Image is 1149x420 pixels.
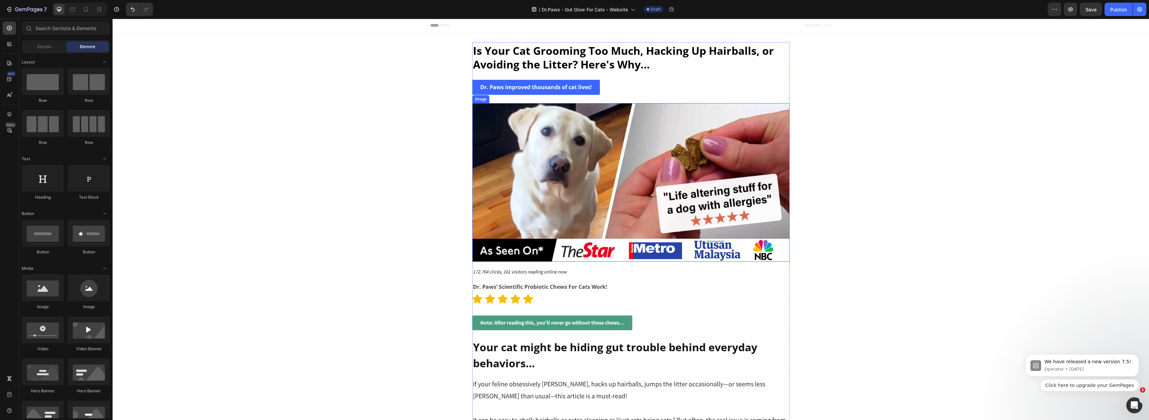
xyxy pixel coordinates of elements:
[22,59,35,65] span: Layout
[22,211,34,217] span: Button
[22,97,64,103] div: Row
[113,19,1149,420] iframe: Design area
[360,25,661,53] strong: Is Your Cat Grooming Too Much, Hacking Up Hairballs, or Avoiding the Litter? Here's Why…
[22,388,64,394] div: Hero Banner
[80,44,95,50] span: Element
[368,64,479,73] p: Dr. Paws improved thousands of cat lives!
[22,156,30,162] span: Text
[99,57,110,67] span: Toggle open
[68,140,110,146] div: Row
[1105,3,1133,16] button: Publish
[539,6,540,13] span: /
[360,359,676,383] p: If your feline obsessively [PERSON_NAME], hacks up hairballs, jumps the litter occasionally—or se...
[99,208,110,219] span: Toggle open
[542,6,628,13] span: Dr.Paws - Gut Glow For Cats - Website
[68,97,110,103] div: Row
[1080,3,1102,16] button: Save
[5,122,16,128] div: Beta
[68,388,110,394] div: Hero Banner
[360,320,677,353] h2: Your cat might be hiding gut trouble behind everyday behaviors...
[651,6,661,12] span: Draft
[1015,332,1149,402] iframe: Intercom notifications message
[1086,7,1097,12] span: Save
[1126,397,1142,413] iframe: Intercom live chat
[3,3,50,16] button: 7
[22,249,64,255] div: Button
[360,250,454,256] i: 172.764 clicks, 161 visitors reading online now
[1140,387,1145,393] span: 1
[360,297,520,312] a: Note: After reading this, you'll never go without these chews...
[126,3,153,16] div: Undo/Redo
[22,346,64,352] div: Video
[6,71,16,76] div: 450
[37,44,51,50] span: Section
[360,395,676,419] p: It can be easy to chalk hairballs or extra cleaning as “just cats being cats.” But often, the rea...
[44,5,47,13] p: 7
[368,299,512,309] div: Note: After reading this, you'll never go without these chews...
[99,154,110,164] span: Toggle open
[22,265,33,271] span: Media
[68,304,110,310] div: Image
[68,194,110,200] div: Text Block
[22,140,64,146] div: Row
[361,77,375,83] div: Image
[68,346,110,352] div: Video Banner
[360,61,487,76] a: Dr. Paws improved thousands of cat lives!
[68,249,110,255] div: Button
[22,194,64,200] div: Heading
[360,263,676,273] p: Dr. Paws’ Scientific Probiotic Chews For Cats Work!
[1110,6,1127,13] div: Publish
[99,263,110,274] span: Toggle open
[22,21,110,35] input: Search Sections & Elements
[22,304,64,310] div: Image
